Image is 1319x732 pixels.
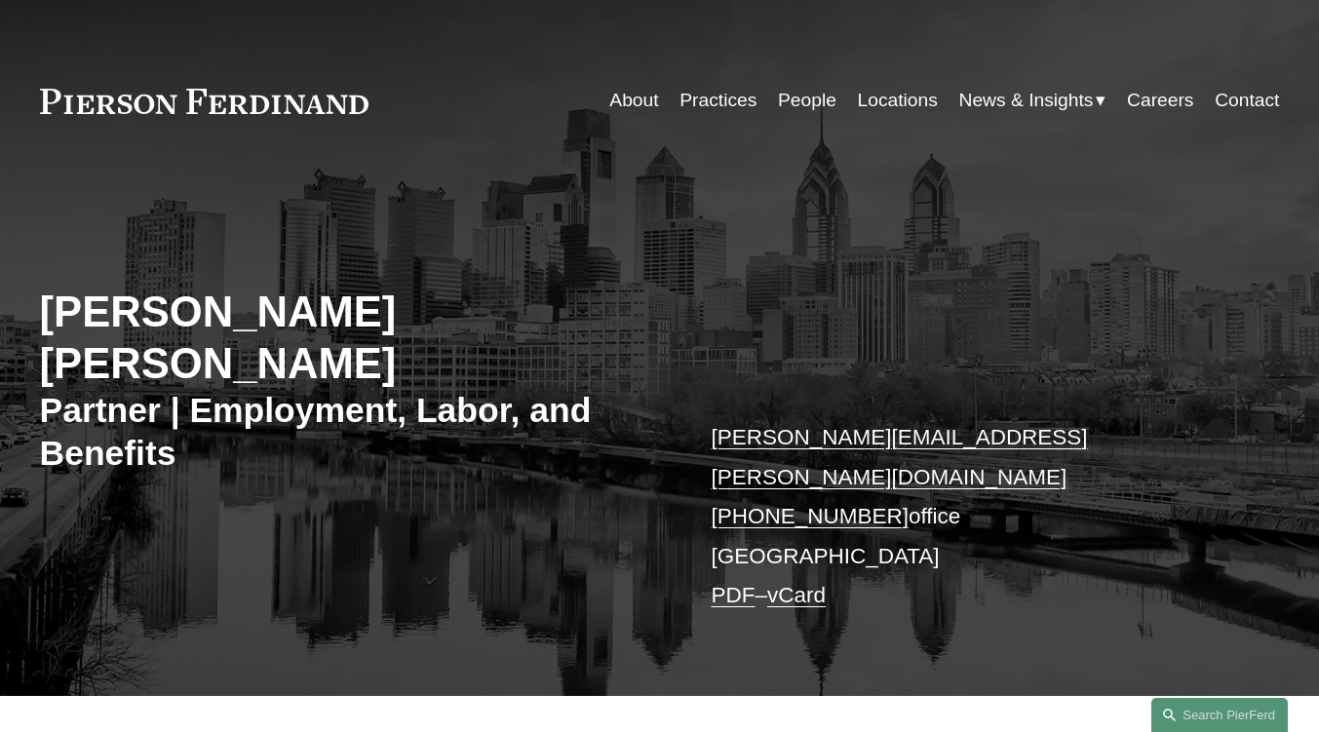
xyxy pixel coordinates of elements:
a: [PERSON_NAME][EMAIL_ADDRESS][PERSON_NAME][DOMAIN_NAME] [712,425,1088,488]
p: office [GEOGRAPHIC_DATA] – [712,418,1228,615]
a: Contact [1215,82,1279,119]
span: News & Insights [959,84,1094,118]
h2: [PERSON_NAME] [PERSON_NAME] [40,287,660,390]
a: Careers [1127,82,1193,119]
a: People [778,82,836,119]
a: folder dropdown [959,82,1106,119]
a: Locations [858,82,938,119]
a: Search this site [1151,698,1288,732]
a: [PHONE_NUMBER] [712,504,909,528]
a: PDF [712,583,756,607]
a: About [609,82,658,119]
a: Practices [679,82,756,119]
a: vCard [767,583,826,607]
h3: Partner | Employment, Labor, and Benefits [40,390,660,476]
